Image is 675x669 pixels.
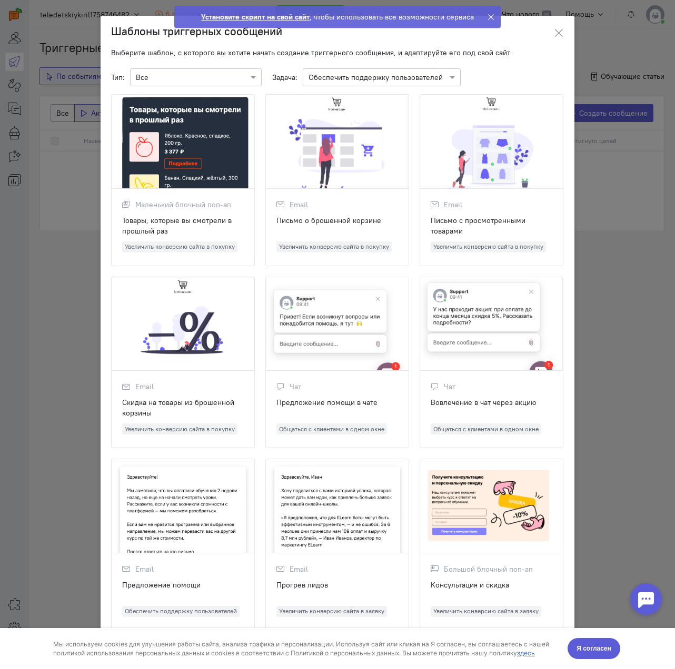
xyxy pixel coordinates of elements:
span: Увеличить конверсию сайта в покупку [122,241,237,252]
span: Обеспечить поддержку пользователей [122,606,240,617]
span: Email [290,199,308,210]
span: Email [135,381,154,392]
div: Скидка на товары из брошенной корзины [122,397,244,418]
div: Мы используем cookies для улучшения работы сайта, анализа трафика и персонализации. Используя сай... [53,12,555,29]
h3: Шаблоны триггерных сообщений [111,24,282,39]
div: Консультация и скидка [431,580,552,601]
button: Я согласен [568,10,620,31]
span: Email [444,199,462,210]
span: Увеличить конверсию сайта в заявку [431,606,541,617]
span: Email [290,564,308,574]
span: Увеличить конверсию сайта в заявку [276,606,387,617]
div: Товары, которые вы смотрели в прошлый раз [122,215,244,236]
strong: Установите скрипт на свой сайт [201,12,310,22]
div: Прогрев лидов [276,580,398,601]
span: Увеличить конверсию сайта в покупку [122,423,237,434]
div: Письмо о брошенной корзине [276,215,398,236]
span: Чат [290,381,301,392]
span: Тип: [111,72,125,83]
div: Письмо с просмотренными товарами [431,215,552,236]
span: Я согласен [577,15,611,26]
span: Общаться с клиентами в одном окне [276,423,387,434]
span: Общаться с клиентами в одном окне [431,423,541,434]
span: Задача: [272,72,297,83]
span: Email [135,564,154,574]
span: Увеличить конверсию сайта в покупку [431,241,546,252]
div: Выберите шаблон, с которого вы хотите начать создание триггерного сообщения, и адаптируйте его по... [111,47,564,58]
a: здесь [517,21,535,29]
span: Маленький блочный поп-ап [135,199,231,210]
span: Большой блочный поп-ап [444,564,533,574]
div: , чтобы использовать все возможности сервиса [201,12,474,22]
div: Предложение помощи в чате [276,397,398,418]
span: Увеличить конверсию сайта в покупку [276,241,392,252]
div: Вовлечение в чат через акцию [431,397,552,418]
span: Чат [444,381,455,392]
div: Предложение помощи [122,580,244,601]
